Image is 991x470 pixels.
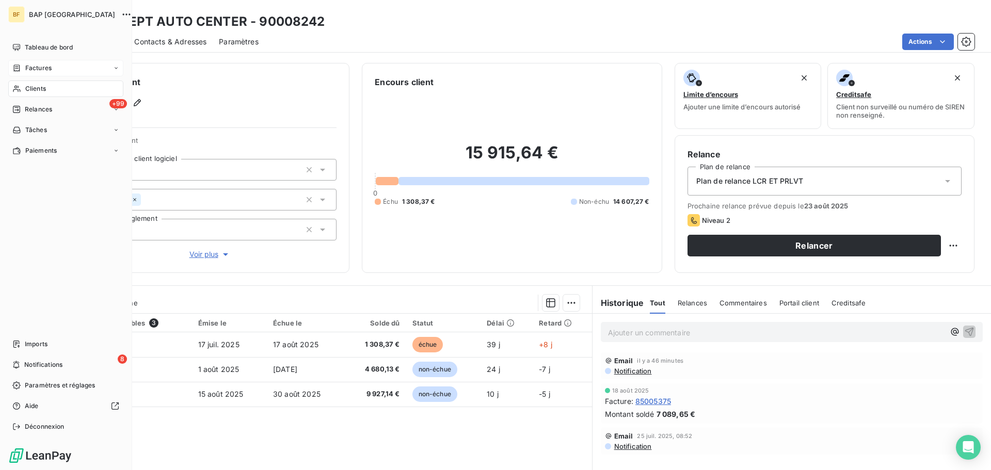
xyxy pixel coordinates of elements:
[189,249,231,260] span: Voir plus
[375,142,649,173] h2: 15 915,64 €
[62,76,337,88] h6: Informations client
[688,148,962,160] h6: Relance
[91,12,325,31] h3: CONCEPT AUTO CENTER - 90008242
[720,299,767,307] span: Commentaires
[605,409,654,419] span: Montant soldé
[25,381,95,390] span: Paramètres et réglages
[198,365,239,374] span: 1 août 2025
[956,435,981,460] div: Open Intercom Messenger
[827,63,974,129] button: CreditsafeClient non surveillé ou numéro de SIREN non renseigné.
[8,6,25,23] div: BF
[25,105,52,114] span: Relances
[273,390,321,398] span: 30 août 2025
[702,216,730,224] span: Niveau 2
[83,136,337,151] span: Propriétés Client
[351,389,400,399] span: 9 927,14 €
[613,367,652,375] span: Notification
[412,386,457,402] span: non-échue
[487,340,500,349] span: 39 j
[273,319,339,327] div: Échue le
[118,354,127,364] span: 8
[487,319,526,327] div: Délai
[81,318,186,328] div: Pièces comptables
[487,365,500,374] span: 24 j
[579,197,609,206] span: Non-échu
[351,339,400,350] span: 1 308,37 €
[198,319,261,327] div: Émise le
[683,103,801,111] span: Ajouter une limite d’encours autorisé
[696,176,803,186] span: Plan de relance LCR ET PRLVT
[25,339,47,349] span: Imports
[832,299,866,307] span: Creditsafe
[657,409,696,419] span: 7 089,65 €
[8,447,72,464] img: Logo LeanPay
[109,99,127,108] span: +99
[8,336,123,352] a: Imports
[373,189,377,197] span: 0
[614,356,633,365] span: Email
[83,249,337,260] button: Voir plus
[8,142,123,159] a: Paiements
[804,202,849,210] span: 23 août 2025
[650,299,665,307] span: Tout
[273,365,297,374] span: [DATE]
[635,396,671,407] span: 85005375
[219,37,259,47] span: Paramètres
[487,390,499,398] span: 10 j
[149,318,158,328] span: 3
[8,377,123,394] a: Paramètres et réglages
[605,396,633,407] span: Facture :
[25,84,46,93] span: Clients
[375,76,434,88] h6: Encours client
[539,365,550,374] span: -7 j
[8,398,123,414] a: Aide
[8,39,123,56] a: Tableau de bord
[25,125,47,135] span: Tâches
[8,80,123,97] a: Clients
[198,390,244,398] span: 15 août 2025
[688,235,941,256] button: Relancer
[836,103,966,119] span: Client non surveillé ou numéro de SIREN non renseigné.
[24,360,62,369] span: Notifications
[612,387,649,394] span: 18 août 2025
[8,101,123,118] a: +99Relances
[25,43,73,52] span: Tableau de bord
[351,364,400,375] span: 4 680,13 €
[614,432,633,440] span: Email
[613,197,649,206] span: 14 607,27 €
[402,197,435,206] span: 1 308,37 €
[8,122,123,138] a: Tâches
[539,319,585,327] div: Retard
[678,299,707,307] span: Relances
[539,340,552,349] span: +8 j
[141,195,149,204] input: Ajouter une valeur
[412,362,457,377] span: non-échue
[134,37,206,47] span: Contacts & Adresses
[412,337,443,352] span: échue
[637,358,683,364] span: il y a 46 minutes
[383,197,398,206] span: Échu
[902,34,954,50] button: Actions
[198,340,239,349] span: 17 juil. 2025
[25,146,57,155] span: Paiements
[779,299,819,307] span: Portail client
[25,401,39,411] span: Aide
[688,202,962,210] span: Prochaine relance prévue depuis le
[29,10,115,19] span: BAP [GEOGRAPHIC_DATA]
[412,319,475,327] div: Statut
[25,63,52,73] span: Factures
[836,90,871,99] span: Creditsafe
[683,90,738,99] span: Limite d’encours
[351,319,400,327] div: Solde dû
[593,297,644,309] h6: Historique
[539,390,550,398] span: -5 j
[637,433,692,439] span: 25 juil. 2025, 08:52
[25,422,65,431] span: Déconnexion
[8,60,123,76] a: Factures
[675,63,822,129] button: Limite d’encoursAjouter une limite d’encours autorisé
[273,340,318,349] span: 17 août 2025
[613,442,652,450] span: Notification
